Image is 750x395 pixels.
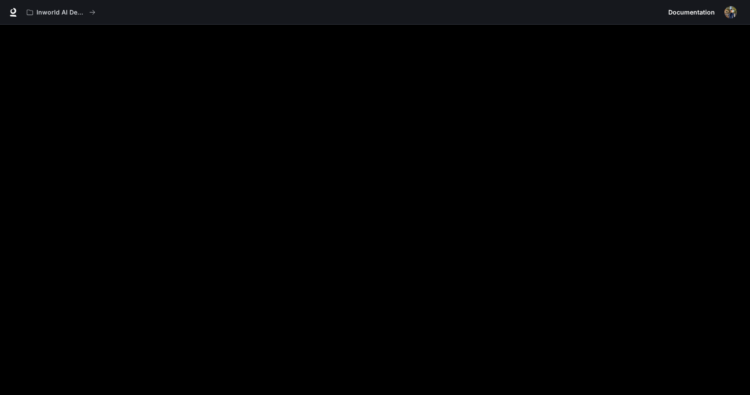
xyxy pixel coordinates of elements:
[665,4,718,21] a: Documentation
[668,7,715,18] span: Documentation
[36,9,86,16] p: Inworld AI Demos
[722,4,739,21] button: User avatar
[725,6,737,18] img: User avatar
[23,4,99,21] button: All workspaces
